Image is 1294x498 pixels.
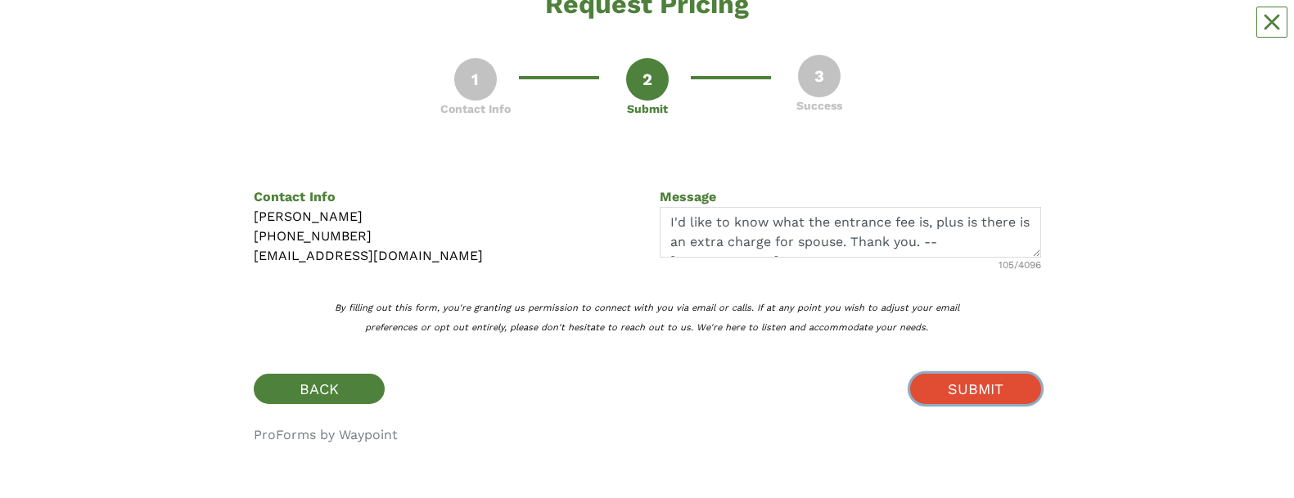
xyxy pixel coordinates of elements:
[1256,7,1287,38] button: Close
[254,207,635,227] div: [PERSON_NAME]
[660,207,1041,258] textarea: I'd like to know what the entrance fee is, plus is there is an extra charge for spouse. Thank you...
[796,97,842,114] div: Success
[335,303,959,333] i: By filling out this form, you're granting us permission to connect with you via email or calls. I...
[440,101,511,118] div: Contact Info
[254,427,398,442] a: ProForms by Waypoint
[910,374,1041,404] button: SUBMIT
[254,374,385,404] button: BACK
[627,101,668,118] div: Submit
[798,55,841,97] div: 3
[254,227,635,246] div: [PHONE_NUMBER]
[254,189,336,204] span: Contact Info
[626,58,669,101] div: 2
[254,246,635,266] div: [EMAIL_ADDRESS][DOMAIN_NAME]
[454,58,497,101] div: 1
[660,189,716,204] span: Message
